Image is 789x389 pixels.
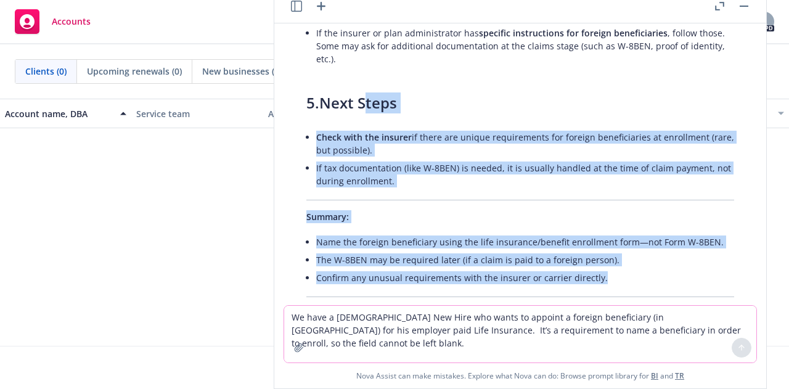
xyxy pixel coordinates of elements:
[131,99,263,128] button: Service team
[52,17,91,27] span: Accounts
[202,65,282,78] span: New businesses (0)
[316,24,734,68] li: If the insurer or plan administrator has , follow those. Some may ask for additional documentatio...
[316,251,734,269] li: The W-8BEN may be required later (if a claim is paid to a foreign person).
[316,159,734,190] li: If tax documentation (like W-8BEN) is needed, it is usually handled at the time of claim payment,...
[316,128,734,159] li: if there are unique requirements for foreign beneficiaries at enrollment (rare, but possible).
[479,27,668,39] span: specific instructions for foreign beneficiaries
[316,233,734,251] li: Name the foreign beneficiary using the life insurance/benefit enrollment form—not Form W-8BEN.
[651,371,658,381] a: BI
[25,65,67,78] span: Clients (0)
[316,269,734,287] li: Confirm any unusual requirements with the insurer or carrier directly.
[675,371,684,381] a: TR
[87,65,182,78] span: Upcoming renewals (0)
[316,131,412,143] span: Check with the insurer
[136,107,258,120] div: Service team
[279,363,761,388] span: Nova Assist can make mistakes. Explore what Nova can do: Browse prompt library for and
[306,92,734,113] h3: 5.
[306,211,349,223] span: Summary:
[5,107,113,120] div: Account name, DBA
[268,107,390,120] div: Active policies
[263,99,394,128] button: Active policies
[10,4,96,39] a: Accounts
[319,92,397,113] span: Next Steps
